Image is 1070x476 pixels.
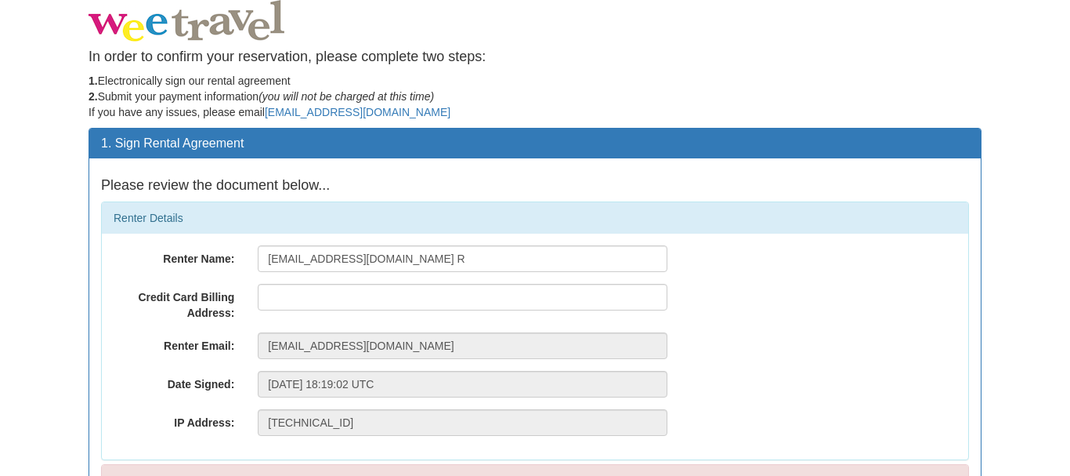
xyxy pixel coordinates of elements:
p: Electronically sign our rental agreement Submit your payment information If you have any issues, ... [89,73,981,120]
strong: 1. [89,74,98,87]
label: Renter Email: [102,332,246,354]
h4: Please review the document below... [101,178,969,194]
h4: In order to confirm your reservation, please complete two steps: [89,49,981,65]
em: (you will not be charged at this time) [258,90,434,103]
div: Renter Details [102,202,968,234]
strong: 2. [89,90,98,103]
label: Credit Card Billing Address: [102,284,246,321]
label: Date Signed: [102,371,246,392]
label: IP Address: [102,409,246,431]
label: Renter Name: [102,245,246,267]
a: [EMAIL_ADDRESS][DOMAIN_NAME] [265,106,450,118]
h3: 1. Sign Rental Agreement [101,136,969,151]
